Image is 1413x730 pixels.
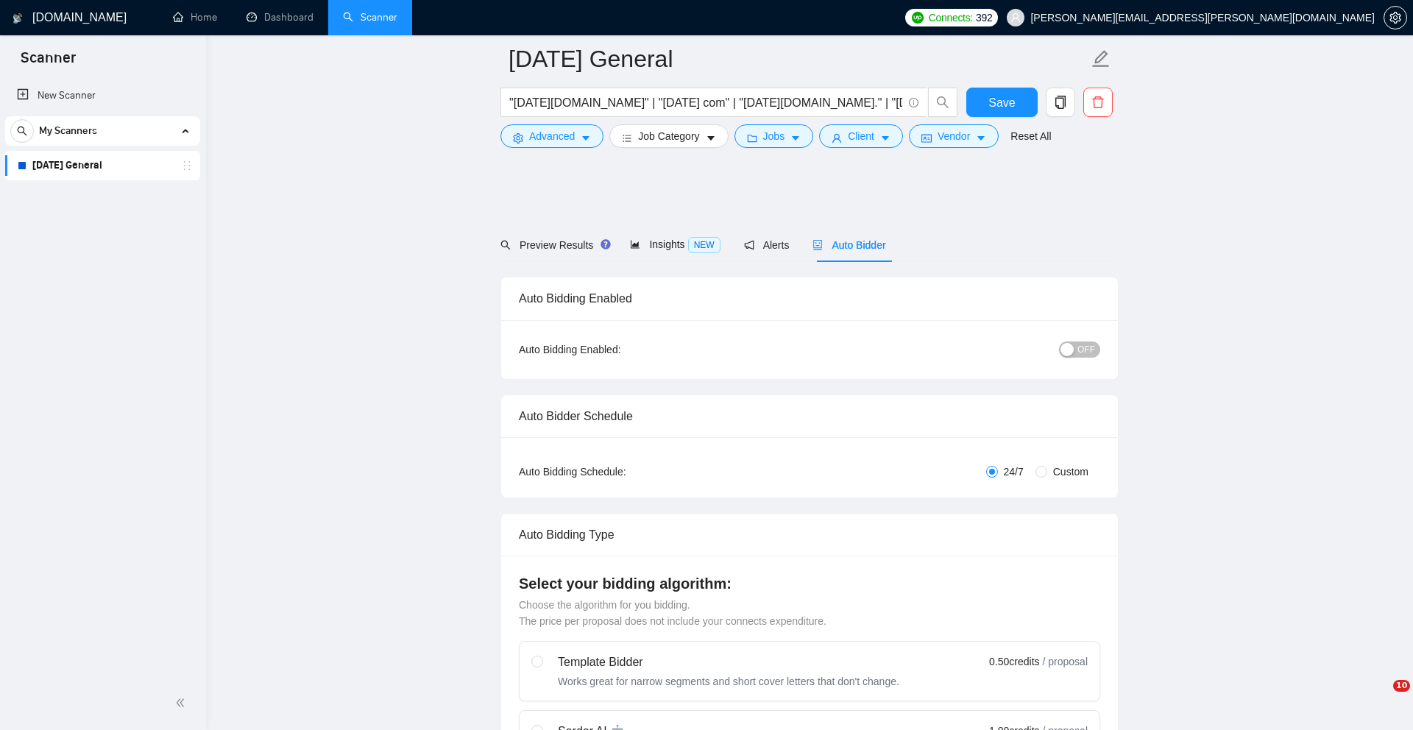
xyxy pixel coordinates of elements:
input: Search Freelance Jobs... [509,93,902,112]
span: robot [812,240,823,250]
a: Reset All [1010,128,1051,144]
span: search [500,240,511,250]
button: idcardVendorcaret-down [909,124,999,148]
img: logo [13,7,23,30]
span: Auto Bidder [812,239,885,251]
span: caret-down [706,132,716,143]
span: 0.50 credits [989,653,1039,670]
h4: Select your bidding algorithm: [519,573,1100,594]
span: bars [622,132,632,143]
span: caret-down [790,132,801,143]
span: Insights [630,238,720,250]
a: searchScanner [343,11,397,24]
div: Works great for narrow segments and short cover letters that don't change. [558,674,899,689]
span: Scanner [9,47,88,78]
span: Choose the algorithm for you bidding. The price per proposal does not include your connects expen... [519,599,826,627]
div: Auto Bidding Enabled: [519,341,712,358]
span: delete [1084,96,1112,109]
a: [DATE] General [32,151,172,180]
div: Auto Bidder Schedule [519,395,1100,437]
div: Auto Bidding Enabled [519,277,1100,319]
button: folderJobscaret-down [734,124,814,148]
input: Scanner name... [509,40,1088,77]
span: 392 [976,10,992,26]
div: Auto Bidding Schedule: [519,464,712,480]
span: area-chart [630,239,640,249]
button: search [10,119,34,143]
a: homeHome [173,11,217,24]
li: My Scanners [5,116,200,180]
span: search [929,96,957,109]
span: caret-down [581,132,591,143]
span: 10 [1393,680,1410,692]
span: Preview Results [500,239,606,251]
span: / proposal [1043,654,1088,669]
span: NEW [688,237,720,253]
span: Advanced [529,128,575,144]
span: idcard [921,132,932,143]
span: user [1010,13,1021,23]
span: Jobs [763,128,785,144]
button: Save [966,88,1038,117]
button: settingAdvancedcaret-down [500,124,603,148]
img: upwork-logo.png [912,12,924,24]
button: copy [1046,88,1075,117]
span: copy [1047,96,1074,109]
span: setting [1384,12,1406,24]
button: userClientcaret-down [819,124,903,148]
li: New Scanner [5,81,200,110]
div: Auto Bidding Type [519,514,1100,556]
a: setting [1384,12,1407,24]
iframe: Intercom live chat [1363,680,1398,715]
span: 24/7 [998,464,1030,480]
button: delete [1083,88,1113,117]
span: Client [848,128,874,144]
span: OFF [1077,341,1095,358]
span: Alerts [744,239,790,251]
span: edit [1091,49,1111,68]
button: setting [1384,6,1407,29]
div: Template Bidder [558,653,899,671]
a: dashboardDashboard [247,11,314,24]
span: setting [513,132,523,143]
span: Vendor [938,128,970,144]
span: Custom [1047,464,1094,480]
span: caret-down [880,132,890,143]
span: info-circle [909,98,918,107]
span: user [832,132,842,143]
div: Tooltip anchor [599,238,612,251]
button: search [928,88,957,117]
a: New Scanner [17,81,188,110]
span: double-left [175,695,190,710]
span: notification [744,240,754,250]
span: Save [988,93,1015,112]
span: search [11,126,33,136]
span: caret-down [976,132,986,143]
span: My Scanners [39,116,97,146]
span: Connects: [929,10,973,26]
span: folder [747,132,757,143]
button: barsJob Categorycaret-down [609,124,728,148]
span: Job Category [638,128,699,144]
span: holder [181,160,193,171]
